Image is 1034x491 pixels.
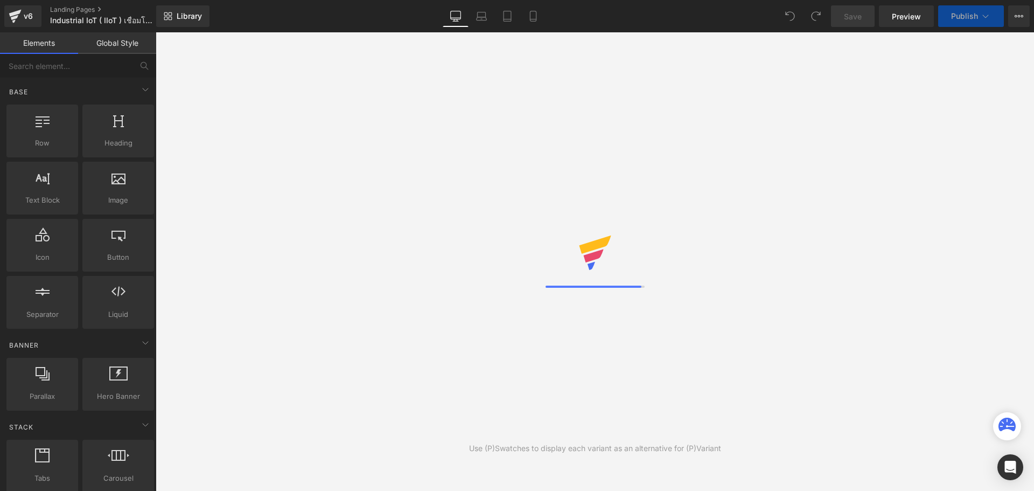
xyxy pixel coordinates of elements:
span: Liquid [86,309,151,320]
span: Image [86,195,151,206]
span: Text Block [10,195,75,206]
span: Preview [892,11,921,22]
span: Stack [8,422,34,432]
span: Base [8,87,29,97]
a: Laptop [469,5,494,27]
a: Landing Pages [50,5,174,14]
button: Redo [805,5,827,27]
a: Desktop [443,5,469,27]
a: Tablet [494,5,520,27]
button: Undo [779,5,801,27]
span: Button [86,252,151,263]
span: Publish [951,12,978,20]
a: Global Style [78,32,156,54]
div: Use (P)Swatches to display each variant as an alternative for (P)Variant [469,442,721,454]
span: Library [177,11,202,21]
div: Open Intercom Messenger [997,454,1023,480]
button: More [1008,5,1030,27]
span: Save [844,11,862,22]
span: Hero Banner [86,391,151,402]
span: Heading [86,137,151,149]
span: Icon [10,252,75,263]
a: v6 [4,5,41,27]
span: Row [10,137,75,149]
a: Mobile [520,5,546,27]
span: Carousel [86,473,151,484]
span: Banner [8,340,40,350]
span: Parallax [10,391,75,402]
a: New Library [156,5,209,27]
a: Preview [879,5,934,27]
button: Publish [938,5,1004,27]
div: v6 [22,9,35,23]
span: Separator [10,309,75,320]
span: Tabs [10,473,75,484]
span: Industrial IoT ( IIoT ) เชื่อมโยง[PERSON_NAME] คน และระบบเพื่อติดตาม วิเคราะห์ และควบคุม [50,16,153,25]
